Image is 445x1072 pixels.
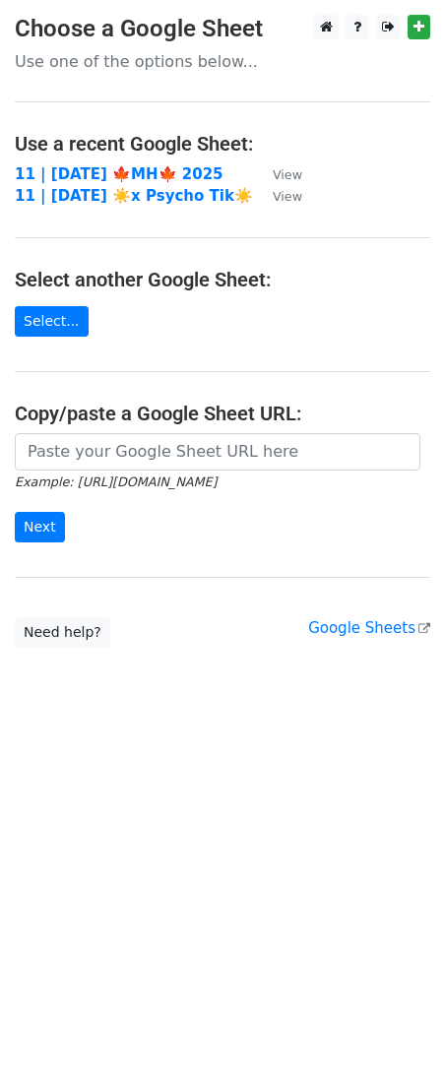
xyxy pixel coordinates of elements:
[15,617,110,648] a: Need help?
[273,167,302,182] small: View
[15,187,253,205] a: 11 | [DATE] ☀️x Psycho Tik☀️
[15,15,430,43] h3: Choose a Google Sheet
[15,512,65,542] input: Next
[253,165,302,183] a: View
[308,619,430,637] a: Google Sheets
[273,189,302,204] small: View
[15,132,430,156] h4: Use a recent Google Sheet:
[253,187,302,205] a: View
[15,433,420,471] input: Paste your Google Sheet URL here
[15,306,89,337] a: Select...
[15,474,217,489] small: Example: [URL][DOMAIN_NAME]
[15,268,430,291] h4: Select another Google Sheet:
[15,402,430,425] h4: Copy/paste a Google Sheet URL:
[15,165,223,183] a: 11 | [DATE] 🍁MH🍁 2025
[15,51,430,72] p: Use one of the options below...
